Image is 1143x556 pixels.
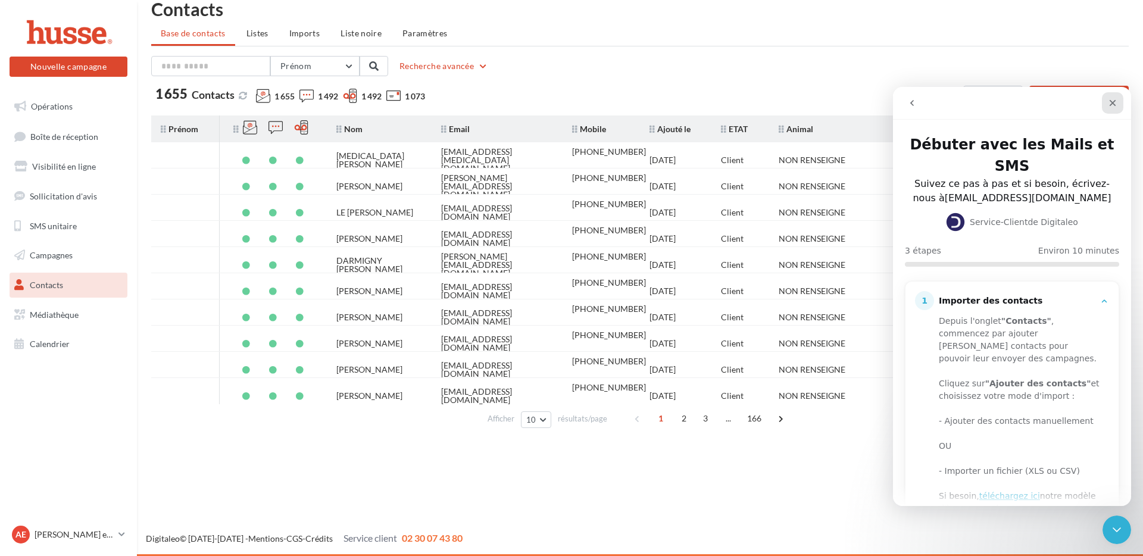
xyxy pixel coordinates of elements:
div: Client [721,235,744,243]
span: Imports [289,28,320,38]
div: Client [721,261,744,269]
div: [MEDICAL_DATA][PERSON_NAME] [336,152,422,168]
a: Campagnes [7,243,130,268]
span: Visibilité en ligne [32,161,96,171]
div: NON RENSEIGNE [779,182,845,190]
div: LE [PERSON_NAME] [336,208,413,217]
button: Nouvelle campagne [10,57,127,77]
div: [EMAIL_ADDRESS][DOMAIN_NAME] [441,361,553,378]
div: [EMAIL_ADDRESS][DOMAIN_NAME] [441,388,553,404]
div: Si besoin, notre modèle d'import excel. [46,403,207,428]
span: 1 [651,409,670,428]
span: 1 492 [361,90,382,102]
div: [EMAIL_ADDRESS][DOMAIN_NAME] [441,230,553,247]
div: NON RENSEIGNE [779,313,845,321]
div: Client [721,182,744,190]
div: [PERSON_NAME] [336,366,402,374]
div: [PHONE_NUMBER] [572,357,646,366]
a: Ae [PERSON_NAME] et [PERSON_NAME] [10,523,127,546]
p: [PERSON_NAME] et [PERSON_NAME] [35,529,114,541]
a: Calendrier [7,332,130,357]
span: 1 655 [274,90,295,102]
a: Boîte de réception [7,124,130,149]
span: Sollicitation d'avis [30,191,97,201]
div: NON RENSEIGNE [779,366,845,374]
a: Opérations [7,94,130,119]
a: Contacts [7,273,130,298]
span: Email [441,124,470,134]
div: [DATE] [649,313,676,321]
div: [DATE] [649,366,676,374]
span: Afficher [488,413,514,424]
div: [PHONE_NUMBER] [572,148,646,156]
div: [EMAIL_ADDRESS][DOMAIN_NAME] [441,204,553,221]
div: NON RENSEIGNE [779,235,845,243]
span: Boîte de réception [30,131,98,141]
span: Prénom [280,61,311,71]
span: 3 [696,409,715,428]
div: Client [721,339,744,348]
div: [DATE] [649,392,676,400]
a: Digitaleo [146,533,180,543]
iframe: Intercom live chat [893,87,1131,506]
div: [EMAIL_ADDRESS][DOMAIN_NAME] [441,309,553,326]
button: Ajouter des contacts [1029,86,1129,106]
a: Visibilité en ligne [7,154,130,179]
div: [PERSON_NAME] [336,287,402,295]
span: ETAT [721,124,748,134]
span: Paramètres [402,28,448,38]
div: [PERSON_NAME][EMAIL_ADDRESS][DOMAIN_NAME] [441,174,553,199]
div: [PHONE_NUMBER] [572,252,646,261]
div: [PERSON_NAME] [336,235,402,243]
div: Client [721,208,744,217]
span: Mobile [572,124,606,134]
div: NON RENSEIGNE [779,261,845,269]
span: Contacts [192,88,235,101]
button: Recherche avancée [395,59,493,73]
div: [PERSON_NAME] [336,339,402,348]
div: [PHONE_NUMBER] [572,174,646,182]
div: [DATE] [649,287,676,295]
span: Contacts [30,280,63,290]
div: [PHONE_NUMBER] [572,331,646,339]
div: Client [721,156,744,164]
div: [EMAIL_ADDRESS][MEDICAL_DATA][DOMAIN_NAME] [441,148,553,173]
span: Animal [779,124,813,134]
div: [DATE] [649,261,676,269]
div: [PHONE_NUMBER] [572,279,646,287]
div: [PHONE_NUMBER] [572,200,646,208]
div: [DATE] [649,182,676,190]
span: Calendrier [30,339,70,349]
div: [DATE] [649,208,676,217]
div: NON RENSEIGNE [779,208,845,217]
span: 10 [526,415,536,424]
div: Client [721,366,744,374]
div: [EMAIL_ADDRESS][DOMAIN_NAME] [441,335,553,352]
div: Client [721,313,744,321]
span: Liste noire [341,28,382,38]
span: 2 [674,409,694,428]
span: Nom [336,124,363,134]
div: DARMIGNY [PERSON_NAME] [336,257,422,273]
div: [DATE] [649,156,676,164]
span: Listes [246,28,268,38]
a: Sollicitation d'avis [7,184,130,209]
span: 1 492 [318,90,338,102]
span: Campagnes [30,250,73,260]
iframe: Intercom live chat [1103,516,1131,544]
